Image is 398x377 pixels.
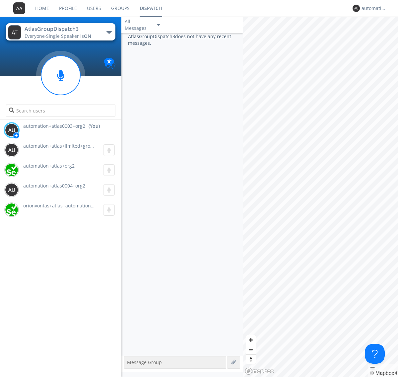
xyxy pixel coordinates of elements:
[104,58,115,69] img: Translation enabled
[13,2,25,14] img: 373638.png
[353,5,360,12] img: 373638.png
[23,183,85,189] span: automation+atlas0004+org2
[8,25,21,39] img: 373638.png
[46,33,91,39] span: Single Speaker is
[370,370,394,376] a: Mapbox
[157,24,160,26] img: caret-down-sm.svg
[23,202,103,209] span: orionvontas+atlas+automation+org2
[245,367,274,375] a: Mapbox logo
[25,33,99,39] div: Everyone ·
[5,163,18,177] img: 416df68e558d44378204aed28a8ce244
[121,33,243,356] div: AtlasGroupDispatch3 does not have any recent messages.
[84,33,91,39] span: ON
[5,123,18,137] img: 373638.png
[362,5,386,12] div: automation+atlas0003+org2
[125,18,151,32] div: All Messages
[6,105,115,116] input: Search users
[246,354,256,364] button: Reset bearing to north
[5,143,18,157] img: 373638.png
[5,183,18,196] img: 373638.png
[246,345,256,354] button: Zoom out
[5,203,18,216] img: 29d36aed6fa347d5a1537e7736e6aa13
[365,344,385,364] iframe: Toggle Customer Support
[23,163,75,169] span: automation+atlas+org2
[23,123,85,129] span: automation+atlas0003+org2
[25,25,99,33] div: AtlasGroupDispatch3
[246,335,256,345] button: Zoom in
[89,123,100,129] div: (You)
[6,23,115,40] button: AtlasGroupDispatch3Everyone·Single Speaker isON
[370,367,375,369] button: Toggle attribution
[23,143,111,149] span: automation+atlas+limited+groups+org2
